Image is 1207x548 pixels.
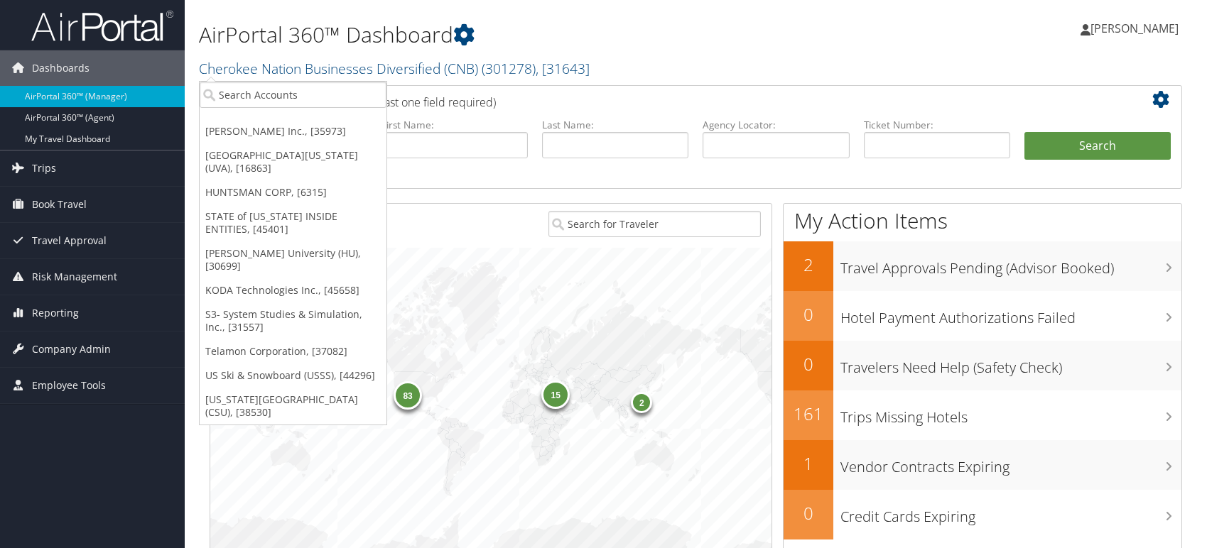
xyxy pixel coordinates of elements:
[32,295,79,331] span: Reporting
[1081,7,1193,50] a: [PERSON_NAME]
[784,501,833,525] h2: 0
[199,59,590,78] a: Cherokee Nation Businesses Diversified (CNB)
[360,94,496,110] span: (at least one field required)
[784,253,833,277] h2: 2
[784,352,833,376] h2: 0
[32,259,117,295] span: Risk Management
[200,339,386,363] a: Telamon Corporation, [37082]
[784,440,1181,490] a: 1Vendor Contracts Expiring
[536,59,590,78] span: , [ 31643 ]
[840,500,1181,527] h3: Credit Cards Expiring
[394,380,422,409] div: 83
[548,211,761,237] input: Search for Traveler
[32,331,111,367] span: Company Admin
[784,451,833,476] h2: 1
[32,50,90,86] span: Dashboards
[200,278,386,302] a: KODA Technologies Inc., [45658]
[784,341,1181,390] a: 0Travelers Need Help (Safety Check)
[31,9,173,43] img: airportal-logo.png
[784,302,833,327] h2: 0
[541,380,570,409] div: 15
[784,206,1181,236] h1: My Action Items
[840,251,1181,278] h3: Travel Approvals Pending (Advisor Booked)
[840,400,1181,427] h3: Trips Missing Hotels
[1024,132,1171,160] button: Search
[482,59,536,78] span: ( 301278 )
[32,150,56,186] span: Trips
[199,20,862,50] h1: AirPortal 360™ Dashboard
[864,118,1010,132] label: Ticket Number:
[200,119,386,143] a: [PERSON_NAME] Inc., [35973]
[784,390,1181,440] a: 161Trips Missing Hotels
[32,368,106,403] span: Employee Tools
[200,363,386,388] a: US Ski & Snowboard (USSS), [44296]
[840,351,1181,378] h3: Travelers Need Help (Safety Check)
[200,204,386,241] a: STATE of [US_STATE] INSIDE ENTITIES, [45401]
[784,291,1181,341] a: 0Hotel Payment Authorizations Failed
[632,392,653,413] div: 2
[840,450,1181,477] h3: Vendor Contracts Expiring
[784,490,1181,539] a: 0Credit Cards Expiring
[200,388,386,424] a: [US_STATE][GEOGRAPHIC_DATA] (CSU), [38530]
[703,118,849,132] label: Agency Locator:
[32,187,87,222] span: Book Travel
[200,180,386,204] a: HUNTSMAN CORP, [6315]
[200,143,386,180] a: [GEOGRAPHIC_DATA][US_STATE] (UVA), [16863]
[200,82,386,108] input: Search Accounts
[542,118,688,132] label: Last Name:
[32,223,107,258] span: Travel Approval
[200,241,386,278] a: [PERSON_NAME] University (HU), [30699]
[200,302,386,339] a: S3- System Studies & Simulation, Inc., [31557]
[784,241,1181,291] a: 2Travel Approvals Pending (Advisor Booked)
[840,301,1181,328] h3: Hotel Payment Authorizations Failed
[381,118,528,132] label: First Name:
[221,88,1090,112] h2: Airtinerary Lookup
[1090,21,1179,36] span: [PERSON_NAME]
[784,402,833,426] h2: 161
